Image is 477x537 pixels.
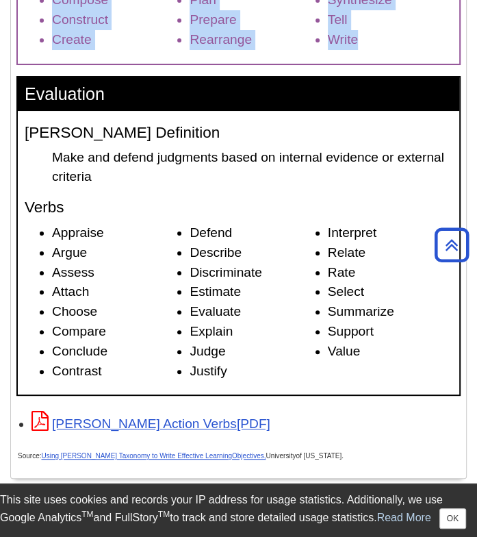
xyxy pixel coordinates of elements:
li: Explain [190,322,314,342]
li: Compare [52,322,177,342]
a: Objectives, [232,447,266,461]
li: Tell [328,10,452,30]
dd: Make and defend judgments based on internal evidence or external criteria [52,148,452,186]
h4: Verbs [25,199,452,216]
a: Back to Top [430,236,474,254]
li: Estimate [190,282,314,302]
li: Rate [328,263,452,283]
li: Contrast [52,362,177,382]
span: University [266,452,296,460]
li: Argue [52,243,177,263]
li: Attach [52,282,177,302]
span: Objectives, [232,452,266,460]
li: Evaluate [190,302,314,322]
li: Relate [328,243,452,263]
li: Describe [190,243,314,263]
li: Appraise [52,223,177,243]
li: Discriminate [190,263,314,283]
span: of [US_STATE]. [296,452,344,460]
li: Support [328,322,452,342]
li: Write [328,30,452,50]
a: Read More [377,512,431,523]
li: Conclude [52,342,177,362]
sup: TM [158,510,170,519]
li: Value [328,342,452,362]
li: Construct [52,10,177,30]
a: Link opens in new window [31,416,270,431]
li: Choose [52,302,177,322]
li: Defend [190,223,314,243]
li: Summarize [328,302,452,322]
h3: Evaluation [18,77,459,111]
li: Justify [190,362,314,382]
a: Using [PERSON_NAME] Taxonomy to Write Effective Learning [41,452,231,460]
li: Judge [190,342,314,362]
li: Select [328,282,452,302]
li: Rearrange [190,30,314,50]
li: Prepare [190,10,314,30]
h4: [PERSON_NAME] Definition [25,125,452,142]
li: Interpret [328,223,452,243]
span: Source: [18,452,232,460]
button: Close [439,508,466,529]
li: Create [52,30,177,50]
sup: TM [81,510,93,519]
li: Assess [52,263,177,283]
